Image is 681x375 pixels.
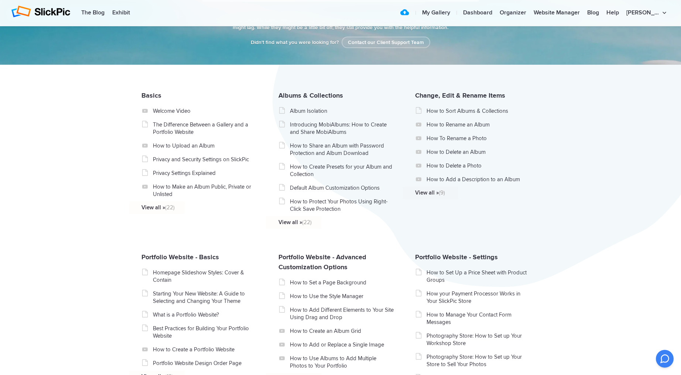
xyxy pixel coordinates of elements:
[290,327,394,335] a: How to Create an Album Grid
[290,341,394,348] a: How to Add or Replace a Single Image
[427,290,531,305] a: How your Payment Processor Works in Your SlickPic Store
[290,184,394,192] a: Default Album Customization Options
[290,279,394,286] a: How to Set a Page Background
[153,346,257,353] a: How to Create a Portfolio Website
[278,219,383,226] a: View all »(22)
[427,135,531,142] a: How To Rename a Photo
[222,39,459,46] p: Didn't find what you were looking for?
[415,253,498,261] a: Portfolio Website - Settings
[427,121,531,128] a: How to Rename an Album
[153,142,257,149] a: How to Upload an Album
[427,332,531,347] a: Photography Store: How to Set up Your Workshop Store
[290,198,394,213] a: How to Protect Your Photos Using Right-Click Save Protection
[415,189,520,196] a: View all »(9)
[153,359,257,367] a: Portfolio Website Design Order Page
[153,290,257,305] a: Starting Your New Website: A Guide to Selecting and Changing Your Theme
[290,293,394,300] a: How to Use the Style Manager
[290,142,394,157] a: How to Share an Album with Password Protection and Album Download
[290,163,394,178] a: How to Create Presets for your Album and Collection
[290,355,394,369] a: How to Use Albums to Add Multiple Photos to Your Portfolio
[427,269,531,284] a: How to Set Up a Price Sheet with Product Groups
[342,37,430,48] a: Contact our Client Support Team
[290,107,394,115] a: Album Isolation
[427,148,531,156] a: How to Delete an Album
[278,253,366,271] a: Portfolio Website - Advanced Customization Options
[427,107,531,115] a: How to Sort Albums & Collections
[427,311,531,326] a: How to Manage Your Contact Form Messages
[153,311,257,318] a: What is a Portfolio Website?
[427,176,531,183] a: How to Add a Description to an Album
[141,91,161,99] a: Basics
[153,121,257,136] a: The Difference Between a Gallery and a Portfolio Website
[141,253,219,261] a: Portfolio Website - Basics
[427,353,531,368] a: Photography Store: How to Set up Your Store to Sell Your Photos
[427,162,531,169] a: How to Delete a Photo
[415,91,505,99] a: Change, Edit & Rename Items
[153,325,257,339] a: Best Practices for Building Your Portfolio Website
[153,269,257,284] a: Homepage Slideshow Styles: Cover & Contain
[153,169,257,177] a: Privacy Settings Explained
[141,204,246,211] a: View all »(22)
[153,156,257,163] a: Privacy and Security Settings on SlickPic
[153,183,257,198] a: How to Make an Album Public, Private or Unlisted
[290,121,394,136] a: Introducing MobiAlbums: How to Create and Share MobiAlbums
[278,91,343,99] a: Albums & Collections
[290,306,394,321] a: How to Add Different Elements to Your Site Using Drag and Drop
[153,107,257,115] a: Welcome Video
